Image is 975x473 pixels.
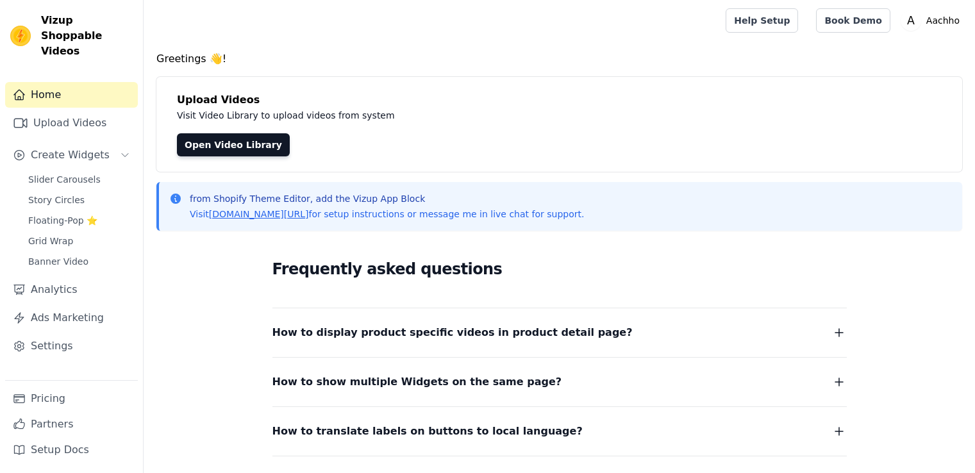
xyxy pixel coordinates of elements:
[5,277,138,303] a: Analytics
[31,147,110,163] span: Create Widgets
[272,422,583,440] span: How to translate labels on buttons to local language?
[5,110,138,136] a: Upload Videos
[156,51,962,67] h4: Greetings 👋!
[726,8,798,33] a: Help Setup
[272,373,562,391] span: How to show multiple Widgets on the same page?
[272,256,847,282] h2: Frequently asked questions
[816,8,890,33] a: Book Demo
[21,212,138,229] a: Floating-Pop ⭐
[901,9,965,32] button: A Aachho
[907,14,915,27] text: A
[190,192,584,205] p: from Shopify Theme Editor, add the Vizup App Block
[28,235,73,247] span: Grid Wrap
[21,191,138,209] a: Story Circles
[272,324,847,342] button: How to display product specific videos in product detail page?
[5,305,138,331] a: Ads Marketing
[177,133,290,156] a: Open Video Library
[41,13,133,59] span: Vizup Shoppable Videos
[28,173,101,186] span: Slider Carousels
[21,253,138,270] a: Banner Video
[272,373,847,391] button: How to show multiple Widgets on the same page?
[272,422,847,440] button: How to translate labels on buttons to local language?
[28,255,88,268] span: Banner Video
[28,194,85,206] span: Story Circles
[209,209,309,219] a: [DOMAIN_NAME][URL]
[177,108,751,123] p: Visit Video Library to upload videos from system
[5,437,138,463] a: Setup Docs
[21,232,138,250] a: Grid Wrap
[5,142,138,168] button: Create Widgets
[5,82,138,108] a: Home
[190,208,584,220] p: Visit for setup instructions or message me in live chat for support.
[5,386,138,411] a: Pricing
[28,214,97,227] span: Floating-Pop ⭐
[272,324,633,342] span: How to display product specific videos in product detail page?
[10,26,31,46] img: Vizup
[5,411,138,437] a: Partners
[921,9,965,32] p: Aachho
[21,170,138,188] a: Slider Carousels
[5,333,138,359] a: Settings
[177,92,942,108] h4: Upload Videos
